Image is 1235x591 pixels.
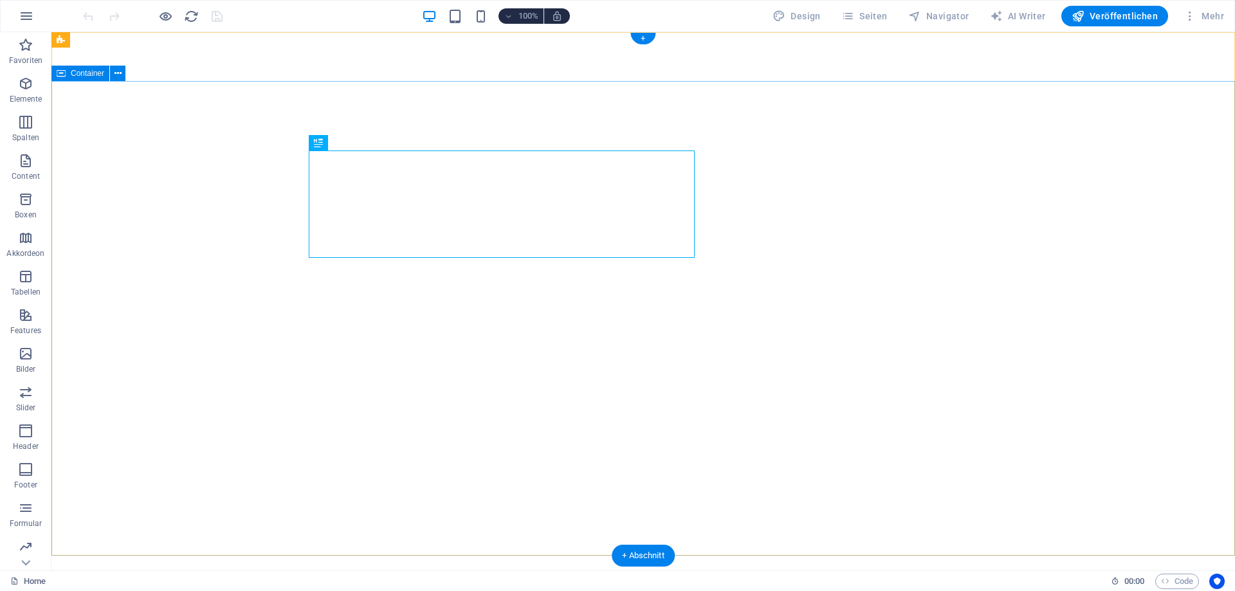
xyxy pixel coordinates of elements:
[9,55,42,66] p: Favoriten
[14,480,37,490] p: Footer
[990,10,1046,23] span: AI Writer
[158,8,173,24] button: Klicke hier, um den Vorschau-Modus zu verlassen
[1209,574,1225,589] button: Usercentrics
[10,94,42,104] p: Elemente
[985,6,1051,26] button: AI Writer
[1161,574,1193,589] span: Code
[612,545,675,567] div: + Abschnitt
[767,6,826,26] button: Design
[518,8,538,24] h6: 100%
[908,10,969,23] span: Navigator
[1124,574,1144,589] span: 00 00
[841,10,888,23] span: Seiten
[183,8,199,24] button: reload
[903,6,974,26] button: Navigator
[551,10,563,22] i: Bei Größenänderung Zoomstufe automatisch an das gewählte Gerät anpassen.
[1178,6,1229,26] button: Mehr
[1111,574,1145,589] h6: Session-Zeit
[10,518,42,529] p: Formular
[13,441,39,451] p: Header
[499,8,544,24] button: 100%
[12,171,40,181] p: Content
[71,69,104,77] span: Container
[15,210,37,220] p: Boxen
[6,248,44,259] p: Akkordeon
[12,132,39,143] p: Spalten
[1184,10,1224,23] span: Mehr
[10,325,41,336] p: Features
[16,364,36,374] p: Bilder
[16,403,36,413] p: Slider
[1133,576,1135,586] span: :
[836,6,893,26] button: Seiten
[773,10,821,23] span: Design
[184,9,199,24] i: Seite neu laden
[10,574,46,589] a: Klick, um Auswahl aufzuheben. Doppelklick öffnet Seitenverwaltung
[1072,10,1158,23] span: Veröffentlichen
[1061,6,1168,26] button: Veröffentlichen
[11,287,41,297] p: Tabellen
[767,6,826,26] div: Design (Strg+Alt+Y)
[630,33,655,44] div: +
[1155,574,1199,589] button: Code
